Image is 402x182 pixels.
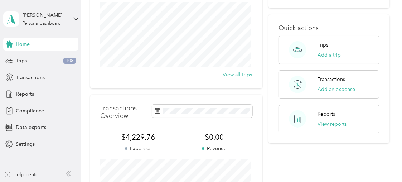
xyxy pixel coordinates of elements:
span: Compliance [16,107,44,115]
p: Trips [318,41,329,49]
button: View reports [318,120,347,128]
p: Transactions [318,76,345,83]
button: View all trips [223,71,252,78]
button: Add an expense [318,86,355,93]
p: Transactions Overview [100,105,148,120]
button: Help center [4,171,40,178]
span: $0.00 [176,132,252,142]
p: Quick actions [279,24,379,32]
p: Expenses [100,145,176,152]
span: Data exports [16,124,46,131]
span: Home [16,40,30,48]
p: Reports [318,110,335,118]
span: Trips [16,57,27,64]
span: Reports [16,90,34,98]
div: [PERSON_NAME] [23,11,67,19]
span: Settings [16,140,35,148]
p: Revenue [176,145,252,152]
div: Personal dashboard [23,21,61,26]
button: Add a trip [318,51,341,59]
iframe: Everlance-gr Chat Button Frame [362,142,402,182]
span: 108 [63,58,76,64]
span: $4,229.76 [100,132,176,142]
span: Transactions [16,74,45,81]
